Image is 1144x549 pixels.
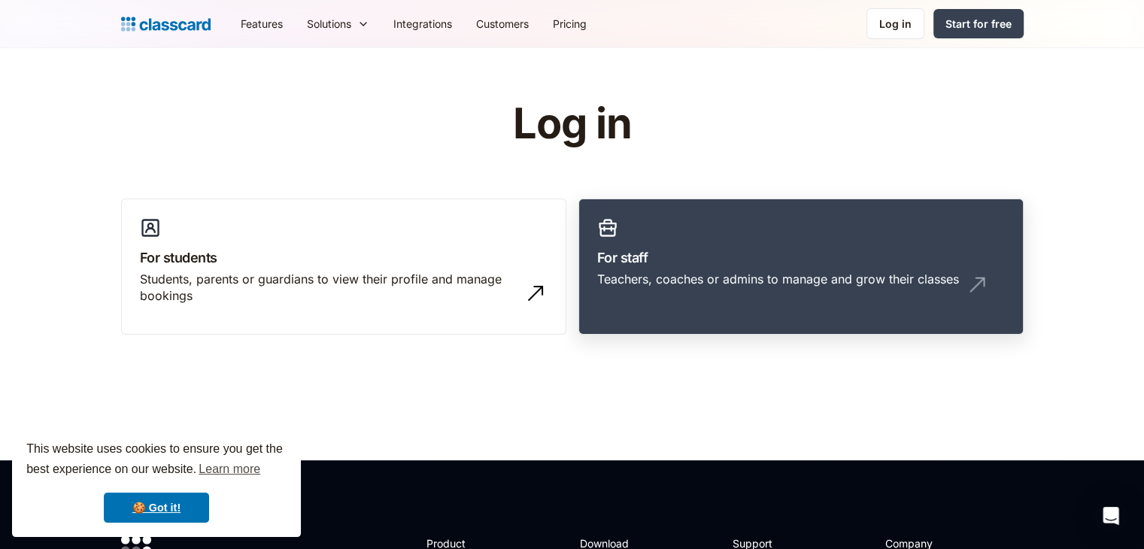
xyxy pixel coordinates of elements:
div: Start for free [945,16,1012,32]
h3: For staff [597,247,1005,268]
div: Open Intercom Messenger [1093,498,1129,534]
a: Pricing [541,7,599,41]
div: cookieconsent [12,426,301,537]
a: Customers [464,7,541,41]
a: Features [229,7,295,41]
div: Students, parents or guardians to view their profile and manage bookings [140,271,517,305]
a: Log in [866,8,924,39]
div: Teachers, coaches or admins to manage and grow their classes [597,271,959,287]
h1: Log in [333,101,811,147]
a: For staffTeachers, coaches or admins to manage and grow their classes [578,199,1024,335]
span: This website uses cookies to ensure you get the best experience on our website. [26,440,287,481]
a: Start for free [933,9,1024,38]
a: dismiss cookie message [104,493,209,523]
h3: For students [140,247,548,268]
a: Integrations [381,7,464,41]
a: For studentsStudents, parents or guardians to view their profile and manage bookings [121,199,566,335]
div: Log in [879,16,912,32]
div: Solutions [307,16,351,32]
a: home [121,14,211,35]
div: Solutions [295,7,381,41]
a: learn more about cookies [196,458,262,481]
